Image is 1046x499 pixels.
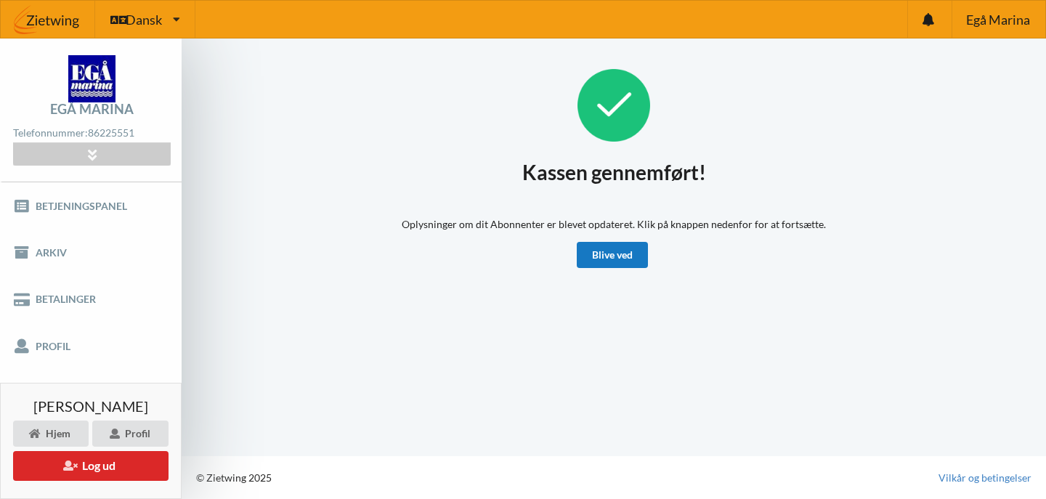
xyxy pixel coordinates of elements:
p: Oplysninger om dit Abonnenter er blevet opdateret. Klik på knappen nedenfor for at fortsætte. [402,217,826,232]
h1: Kassen gennemført! [522,159,706,185]
img: logo [68,55,115,102]
span: [PERSON_NAME] [33,399,148,413]
div: Telefonnummer: [13,123,170,143]
button: Log ud [13,451,169,481]
div: Egå Marina [50,102,134,115]
div: Profil [92,421,169,447]
img: Success [577,69,650,142]
span: Egå Marina [966,13,1030,26]
a: Blive ved [577,242,648,268]
a: Vilkår og betingelser [938,471,1031,485]
span: Dansk [126,13,162,26]
strong: 86225551 [88,126,134,139]
div: Hjem [13,421,89,447]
